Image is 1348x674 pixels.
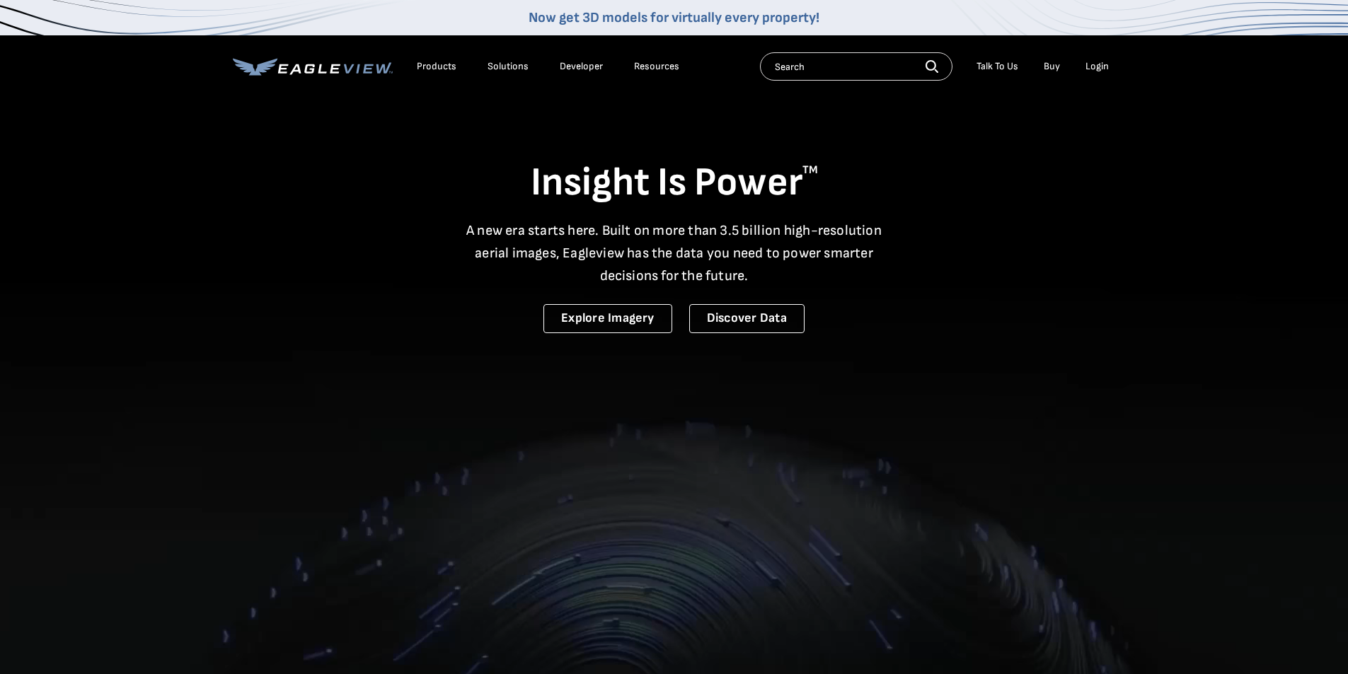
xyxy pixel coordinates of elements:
[233,158,1116,208] h1: Insight Is Power
[560,60,603,73] a: Developer
[543,304,672,333] a: Explore Imagery
[488,60,529,73] div: Solutions
[1044,60,1060,73] a: Buy
[689,304,805,333] a: Discover Data
[1085,60,1109,73] div: Login
[977,60,1018,73] div: Talk To Us
[634,60,679,73] div: Resources
[760,52,952,81] input: Search
[458,219,891,287] p: A new era starts here. Built on more than 3.5 billion high-resolution aerial images, Eagleview ha...
[529,9,819,26] a: Now get 3D models for virtually every property!
[802,163,818,177] sup: TM
[417,60,456,73] div: Products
